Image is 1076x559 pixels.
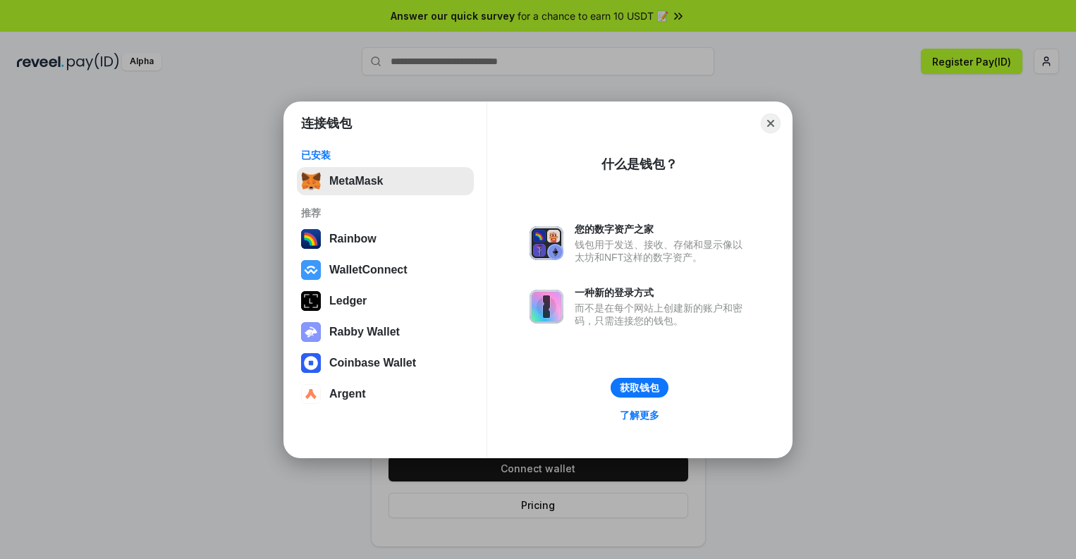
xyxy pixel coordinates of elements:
div: MetaMask [329,175,383,188]
button: Argent [297,380,474,408]
button: WalletConnect [297,256,474,284]
img: svg+xml,%3Csvg%20width%3D%2228%22%20height%3D%2228%22%20viewBox%3D%220%200%2028%2028%22%20fill%3D... [301,260,321,280]
button: Rainbow [297,225,474,253]
img: svg+xml,%3Csvg%20fill%3D%22none%22%20height%3D%2233%22%20viewBox%3D%220%200%2035%2033%22%20width%... [301,171,321,191]
img: svg+xml,%3Csvg%20width%3D%22120%22%20height%3D%22120%22%20viewBox%3D%220%200%20120%20120%22%20fil... [301,229,321,249]
h1: 连接钱包 [301,115,352,132]
button: 获取钱包 [611,378,668,398]
button: MetaMask [297,167,474,195]
button: Close [761,113,781,133]
div: 钱包用于发送、接收、存储和显示像以太坊和NFT这样的数字资产。 [575,238,750,264]
a: 了解更多 [611,406,668,424]
div: Argent [329,388,366,400]
button: Coinbase Wallet [297,349,474,377]
div: 您的数字资产之家 [575,223,750,235]
div: WalletConnect [329,264,408,276]
img: svg+xml,%3Csvg%20xmlns%3D%22http%3A%2F%2Fwww.w3.org%2F2000%2Fsvg%22%20width%3D%2228%22%20height%3... [301,291,321,311]
img: svg+xml,%3Csvg%20xmlns%3D%22http%3A%2F%2Fwww.w3.org%2F2000%2Fsvg%22%20fill%3D%22none%22%20viewBox... [530,226,563,260]
div: 了解更多 [620,409,659,422]
div: 推荐 [301,207,470,219]
div: Ledger [329,295,367,307]
div: Rabby Wallet [329,326,400,338]
img: svg+xml,%3Csvg%20width%3D%2228%22%20height%3D%2228%22%20viewBox%3D%220%200%2028%2028%22%20fill%3D... [301,353,321,373]
div: 而不是在每个网站上创建新的账户和密码，只需连接您的钱包。 [575,302,750,327]
img: svg+xml,%3Csvg%20xmlns%3D%22http%3A%2F%2Fwww.w3.org%2F2000%2Fsvg%22%20fill%3D%22none%22%20viewBox... [530,290,563,324]
img: svg+xml,%3Csvg%20xmlns%3D%22http%3A%2F%2Fwww.w3.org%2F2000%2Fsvg%22%20fill%3D%22none%22%20viewBox... [301,322,321,342]
div: Rainbow [329,233,377,245]
div: Coinbase Wallet [329,357,416,369]
div: 什么是钱包？ [601,156,678,173]
button: Ledger [297,287,474,315]
img: svg+xml,%3Csvg%20width%3D%2228%22%20height%3D%2228%22%20viewBox%3D%220%200%2028%2028%22%20fill%3D... [301,384,321,404]
button: Rabby Wallet [297,318,474,346]
div: 已安装 [301,149,470,161]
div: 一种新的登录方式 [575,286,750,299]
div: 获取钱包 [620,381,659,394]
